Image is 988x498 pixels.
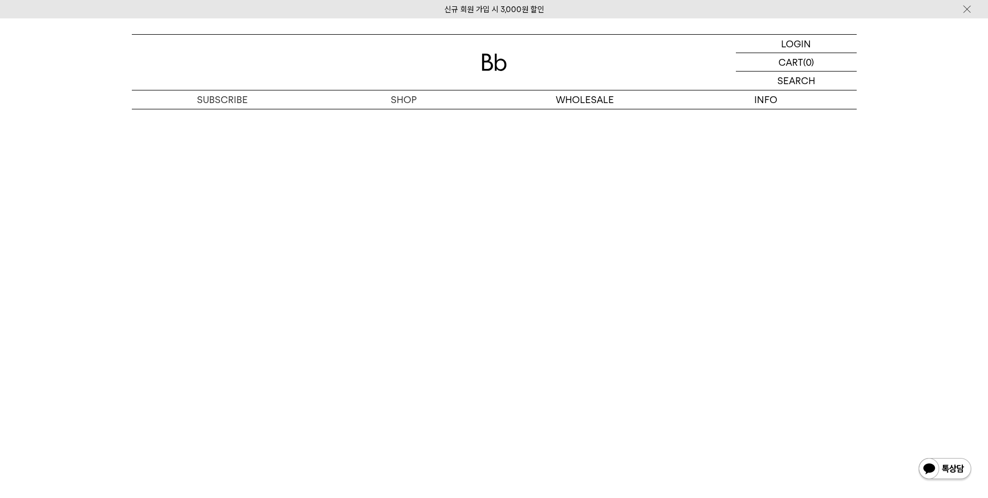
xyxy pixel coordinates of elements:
a: LOGIN [736,35,857,53]
a: 신규 회원 가입 시 3,000원 할인 [444,5,544,14]
p: INFO [675,90,857,109]
p: SEARCH [777,72,815,90]
p: CART [778,53,803,71]
a: SHOP [313,90,494,109]
img: 카카오톡 채널 1:1 채팅 버튼 [918,457,972,482]
p: (0) [803,53,814,71]
p: LOGIN [781,35,811,53]
a: CART (0) [736,53,857,72]
p: WHOLESALE [494,90,675,109]
a: SUBSCRIBE [132,90,313,109]
img: 로고 [482,54,507,71]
